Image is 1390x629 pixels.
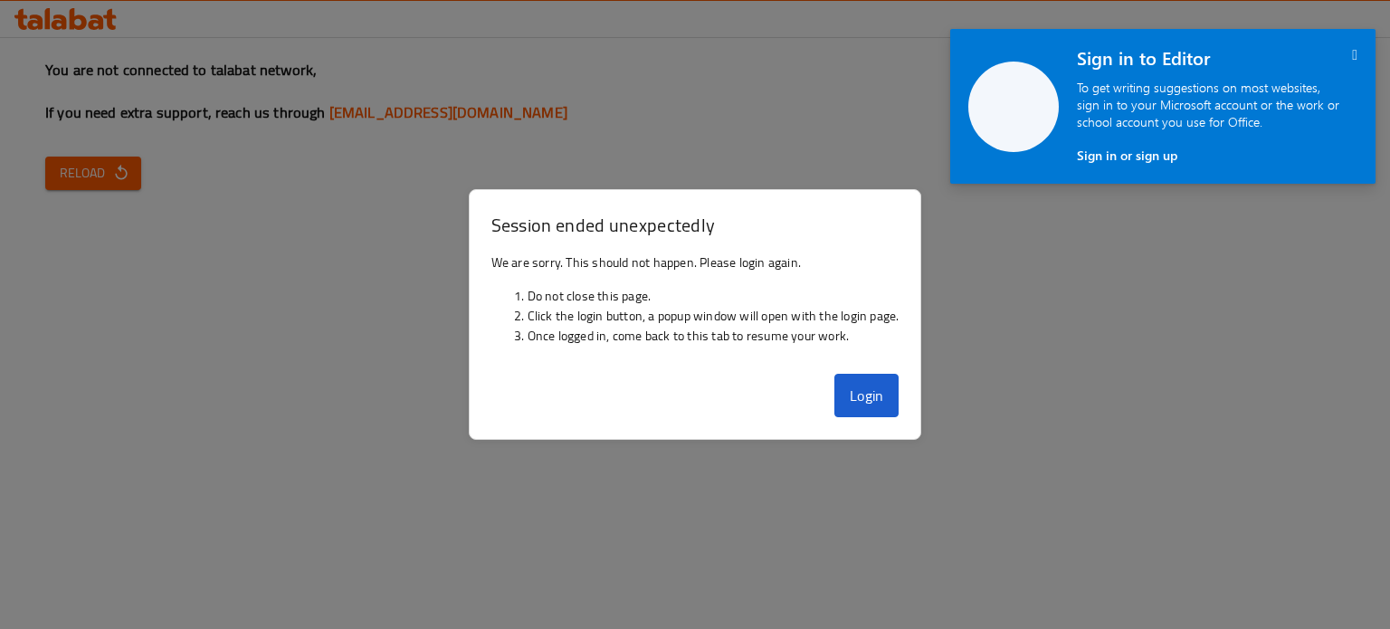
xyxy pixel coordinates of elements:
[528,286,900,306] li: Do not close this page.
[491,212,900,238] h3: Session ended unexpectedly
[528,306,900,326] li: Click the login button, a popup window will open with the login page.
[528,326,900,346] li: Once logged in, come back to this tab to resume your work.
[470,245,921,367] div: We are sorry. This should not happen. Please login again.
[834,374,900,417] button: Login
